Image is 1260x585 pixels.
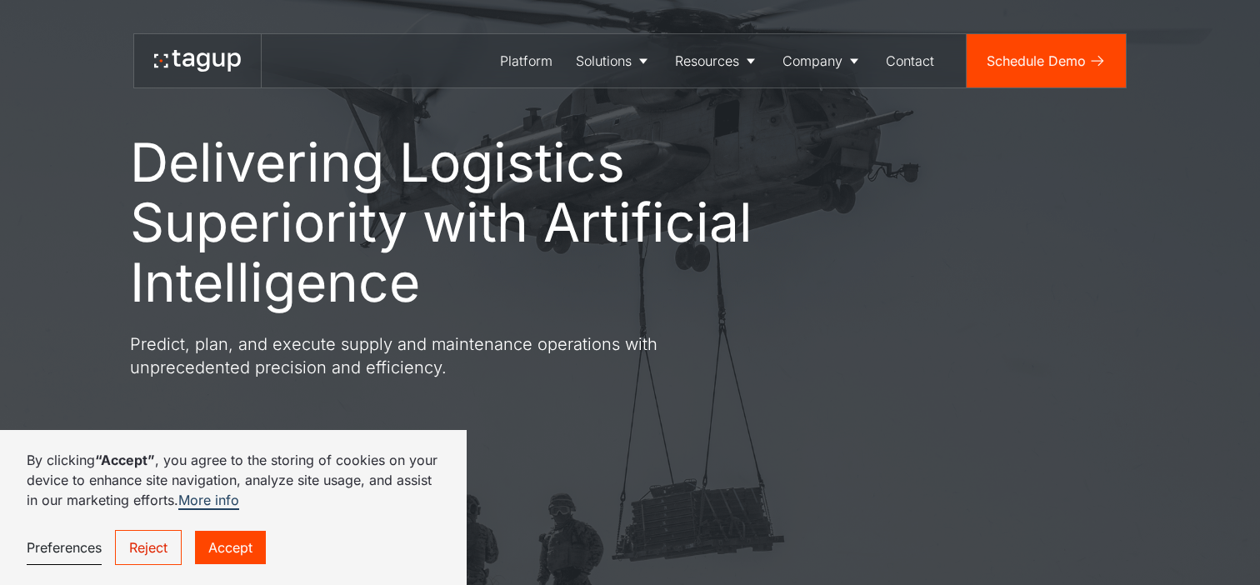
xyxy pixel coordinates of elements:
div: Contact [886,51,934,71]
a: Platform [488,34,564,87]
div: Company [782,51,842,71]
div: Schedule Demo [987,51,1086,71]
strong: “Accept” [95,452,155,468]
a: Reject [115,530,182,565]
a: More info [178,492,239,510]
p: By clicking , you agree to the storing of cookies on your device to enhance site navigation, anal... [27,450,440,510]
p: Predict, plan, and execute supply and maintenance operations with unprecedented precision and eff... [130,332,730,379]
a: Contact [874,34,946,87]
div: Solutions [576,51,632,71]
div: Platform [500,51,552,71]
a: Accept [195,531,266,564]
a: Resources [663,34,771,87]
a: Solutions [564,34,663,87]
h1: Delivering Logistics Superiority with Artificial Intelligence [130,132,830,312]
a: Schedule Demo [967,34,1126,87]
a: Company [771,34,874,87]
div: Resources [675,51,739,71]
a: Preferences [27,531,102,565]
